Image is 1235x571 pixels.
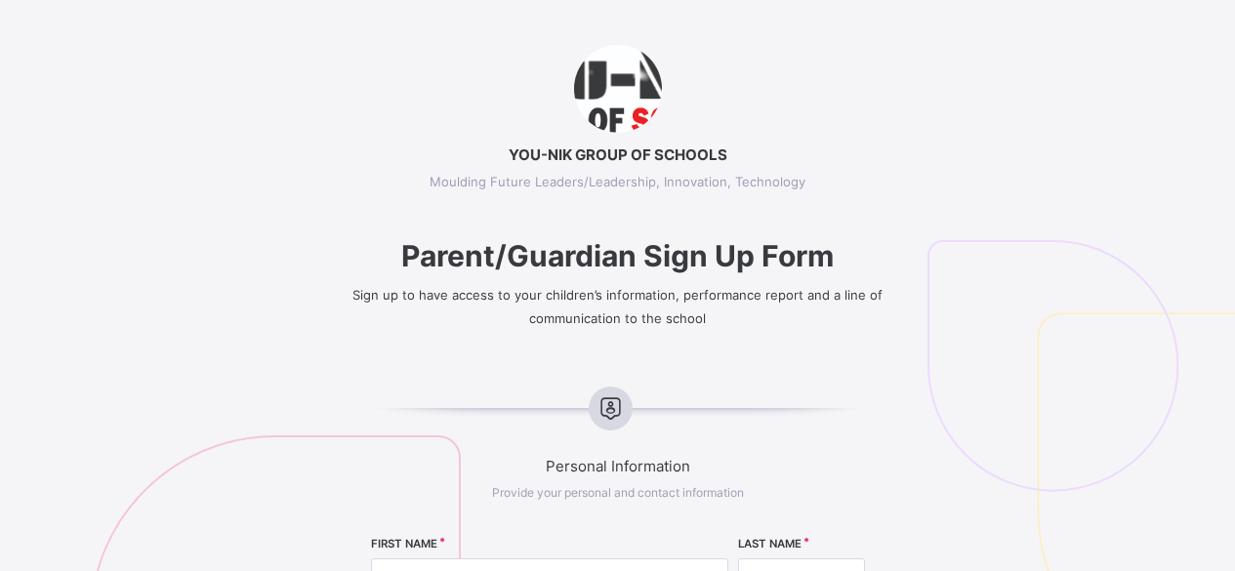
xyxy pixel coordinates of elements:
[309,174,926,189] span: Moulding Future Leaders/Leadership, Innovation, Technology
[371,537,437,551] label: FIRST NAME
[738,537,802,551] label: LAST NAME
[352,287,883,326] span: Sign up to have access to your children’s information, performance report and a line of communica...
[492,485,744,500] span: Provide your personal and contact information
[309,238,926,273] span: Parent/Guardian Sign Up Form
[309,457,926,475] span: Personal Information
[309,145,926,164] span: YOU-NIK GROUP OF SCHOOLS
